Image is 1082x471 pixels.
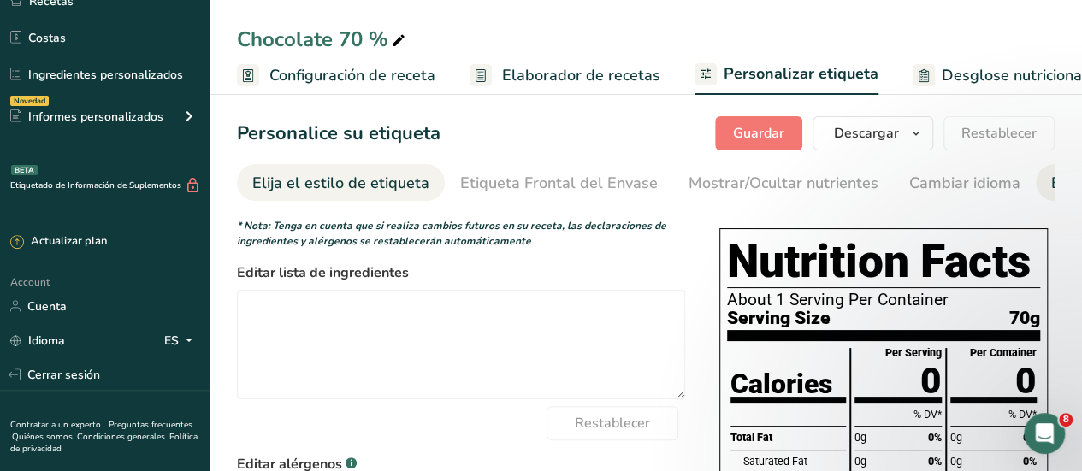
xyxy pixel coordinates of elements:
[727,309,831,327] span: Serving Size
[730,370,832,397] div: Calories
[10,419,105,431] a: Contratar a un experto .
[11,165,38,175] div: BETA
[164,330,199,350] div: ES
[10,233,107,250] div: Actualizar plan
[970,348,1037,359] div: Per Container
[470,56,660,95] a: Elaborador de recetas
[909,172,1020,195] div: Cambiar idioma
[1024,413,1065,454] iframe: Intercom live chat
[854,403,941,427] div: % DV*
[928,455,942,468] span: 0%
[10,431,198,455] a: Política de privacidad
[1059,413,1073,427] span: 8
[460,172,658,195] div: Etiqueta Frontal del Envase
[950,431,962,444] span: 0g
[695,55,878,96] a: Personalizar etiqueta
[928,431,942,444] span: 0%
[237,219,666,248] i: * Nota: Tenga en cuenta que si realiza cambios futuros en su receta, las declaraciones de ingredi...
[10,326,65,356] a: Idioma
[961,123,1037,144] span: Restablecer
[237,262,685,283] label: Editar lista de ingredientes
[730,426,846,450] div: Total Fat
[733,123,784,144] span: Guardar
[950,455,962,468] span: 0g
[950,403,1037,427] div: % DV*
[252,172,429,195] div: Elija el estilo de etiqueta
[1015,360,1037,402] span: 0
[689,172,878,195] div: Mostrar/Ocultar nutrientes
[237,24,409,55] div: Chocolate 70 %
[920,360,942,402] span: 0
[813,116,933,150] button: Descargar
[575,413,650,433] span: Restablecer
[885,348,942,359] div: Per Serving
[77,431,169,443] a: Condiciones generales .
[715,116,802,150] button: Guardar
[834,123,899,144] span: Descargar
[237,120,440,148] h1: Personalice su etiqueta
[727,236,1040,288] h1: Nutrition Facts
[943,116,1055,150] button: Restablecer
[502,64,660,87] span: Elaborador de recetas
[1009,309,1040,327] span: 70g
[854,455,866,468] span: 0g
[10,96,49,106] div: Novedad
[12,431,77,443] a: Quiénes somos .
[1023,455,1037,468] span: 0%
[547,406,678,440] button: Restablecer
[269,64,435,87] span: Configuración de receta
[727,291,1040,309] p: About 1 Serving Per Container
[854,431,866,444] span: 0g
[724,62,878,85] span: Personalizar etiqueta
[10,108,163,126] div: Informes personalizados
[237,56,435,95] a: Configuración de receta
[10,419,192,443] a: Preguntas frecuentes .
